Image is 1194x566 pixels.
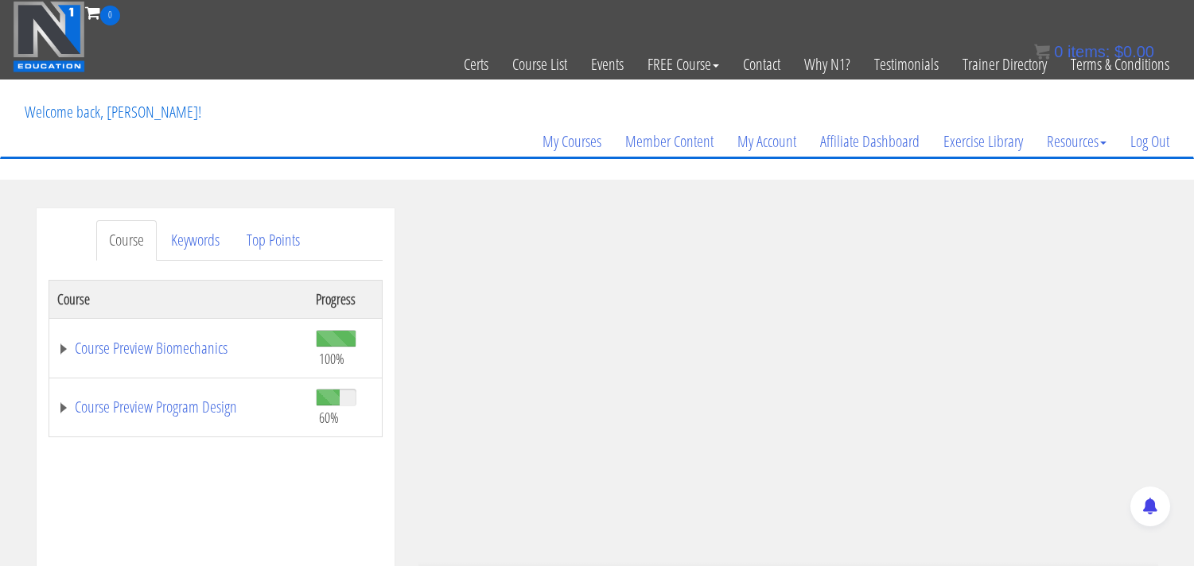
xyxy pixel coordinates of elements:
a: Resources [1035,103,1118,180]
a: Why N1? [792,25,862,103]
a: 0 [85,2,120,23]
a: Trainer Directory [951,25,1059,103]
a: Keywords [158,220,232,261]
span: 60% [319,409,339,426]
a: My Account [725,103,808,180]
a: Course Preview Program Design [57,399,300,415]
th: Progress [308,280,382,318]
a: Terms & Conditions [1059,25,1181,103]
a: Course List [500,25,579,103]
a: Exercise Library [931,103,1035,180]
span: 0 [100,6,120,25]
span: 100% [319,350,344,367]
a: Top Points [234,220,313,261]
a: Member Content [613,103,725,180]
a: 0 items: $0.00 [1034,43,1154,60]
a: My Courses [531,103,613,180]
span: $ [1114,43,1123,60]
bdi: 0.00 [1114,43,1154,60]
th: Course [49,280,308,318]
p: Welcome back, [PERSON_NAME]! [13,80,213,144]
a: Log Out [1118,103,1181,180]
img: n1-education [13,1,85,72]
a: Course Preview Biomechanics [57,340,300,356]
span: 0 [1054,43,1063,60]
a: Contact [731,25,792,103]
a: Course [96,220,157,261]
a: Testimonials [862,25,951,103]
a: Affiliate Dashboard [808,103,931,180]
a: Events [579,25,636,103]
span: items: [1068,43,1110,60]
img: icon11.png [1034,44,1050,60]
a: FREE Course [636,25,731,103]
a: Certs [452,25,500,103]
